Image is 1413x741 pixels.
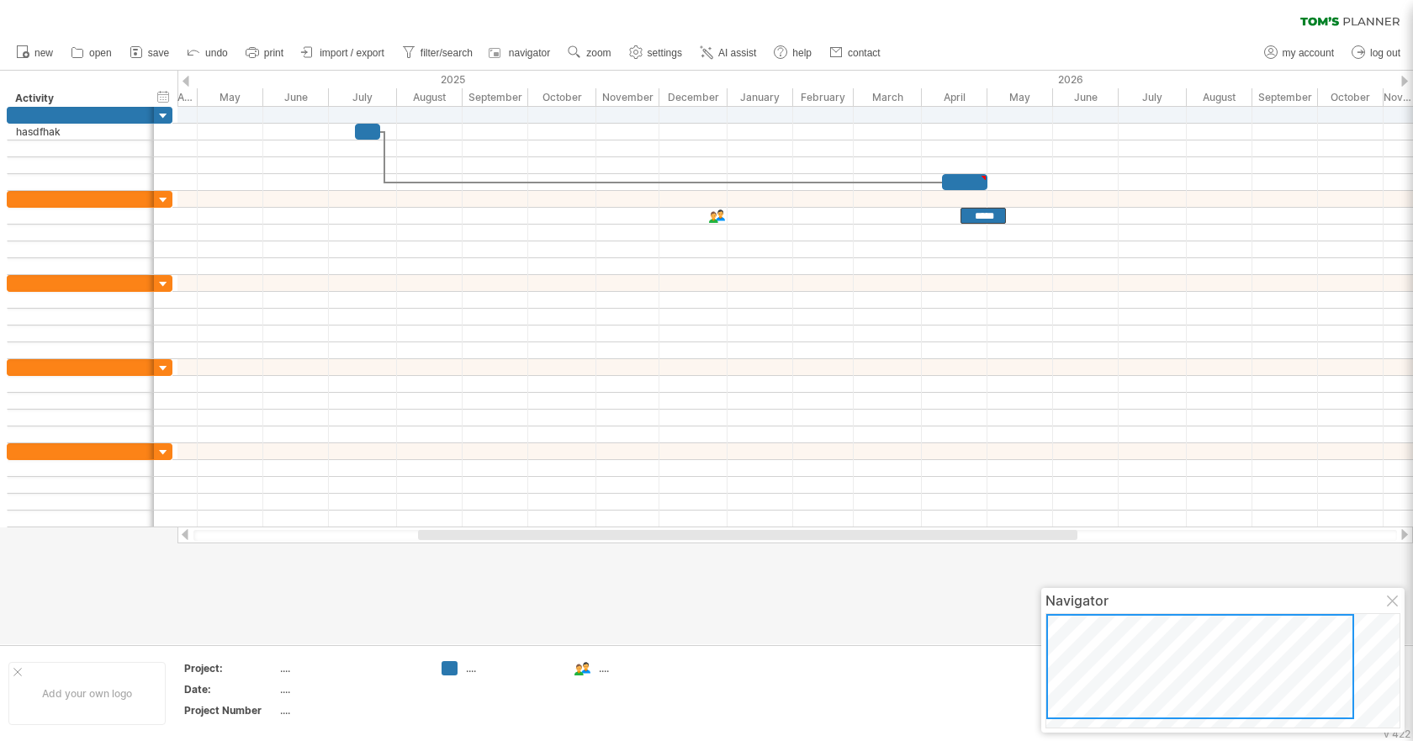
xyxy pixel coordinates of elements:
a: log out [1347,42,1405,64]
a: filter/search [398,42,478,64]
span: undo [205,47,228,59]
div: .... [280,661,421,675]
div: June 2025 [263,88,329,106]
div: January 2026 [728,88,793,106]
div: Project: [184,661,277,675]
span: zoom [586,47,611,59]
div: .... [280,703,421,717]
span: print [264,47,283,59]
div: April 2026 [922,88,987,106]
span: navigator [509,47,550,59]
div: hasdfhak [16,124,146,140]
span: filter/search [421,47,473,59]
div: .... [280,682,421,696]
div: December 2025 [659,88,728,106]
a: save [125,42,174,64]
a: my account [1260,42,1339,64]
div: September 2026 [1252,88,1318,106]
a: print [241,42,288,64]
span: save [148,47,169,59]
a: settings [625,42,687,64]
div: Navigator [1045,592,1400,609]
div: .... [599,661,691,675]
span: settings [648,47,682,59]
div: May 2026 [987,88,1053,106]
span: log out [1370,47,1400,59]
div: May 2025 [198,88,263,106]
span: new [34,47,53,59]
a: import / export [297,42,389,64]
div: August 2026 [1187,88,1252,106]
div: v 422 [1384,728,1410,740]
a: undo [183,42,233,64]
div: .... [466,661,558,675]
a: AI assist [696,42,761,64]
a: contact [825,42,886,64]
div: September 2025 [463,88,528,106]
div: July 2025 [329,88,397,106]
span: AI assist [718,47,756,59]
div: October 2025 [528,88,596,106]
div: February 2026 [793,88,854,106]
span: open [89,47,112,59]
div: March 2026 [854,88,922,106]
span: contact [848,47,881,59]
div: Date: [184,682,277,696]
a: navigator [486,42,555,64]
div: Add your own logo [8,662,166,725]
a: help [770,42,817,64]
a: new [12,42,58,64]
div: August 2025 [397,88,463,106]
div: Project Number [184,703,277,717]
div: July 2026 [1119,88,1187,106]
div: June 2026 [1053,88,1119,106]
a: zoom [564,42,616,64]
span: my account [1283,47,1334,59]
a: open [66,42,117,64]
div: Activity [15,90,145,107]
div: October 2026 [1318,88,1384,106]
div: November 2025 [596,88,659,106]
span: import / export [320,47,384,59]
span: help [792,47,812,59]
